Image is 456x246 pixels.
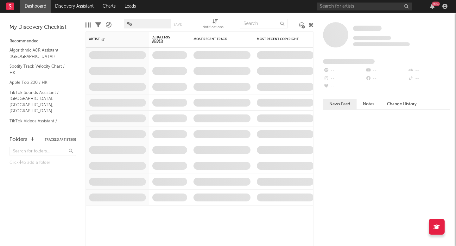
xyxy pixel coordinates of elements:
div: 99 + [432,2,440,6]
div: -- [323,66,365,75]
div: A&R Pipeline [106,16,111,34]
div: Notifications (Artist) [202,24,228,31]
button: Change History [381,99,423,109]
div: Folders [9,136,28,144]
div: Edit Columns [85,16,91,34]
button: Tracked Artists(5) [45,138,76,141]
div: Artist [89,37,136,41]
span: 7-Day Fans Added [152,35,178,43]
div: Notifications (Artist) [202,16,228,34]
div: -- [365,66,407,75]
input: Search... [240,19,288,28]
a: Spotify Track Velocity Chart / HK [9,63,70,76]
div: Click to add a folder. [9,159,76,167]
div: -- [323,75,365,83]
span: Fans Added by Platform [323,59,375,64]
div: Most Recent Track [193,37,241,41]
div: -- [323,83,365,91]
button: 99+ [430,4,434,9]
a: Apple Top 200 / HK [9,79,70,86]
div: -- [408,75,450,83]
div: Filters [95,16,101,34]
a: Algorithmic A&R Assistant ([GEOGRAPHIC_DATA]) [9,47,70,60]
div: -- [365,75,407,83]
a: TikTok Videos Assistant / [GEOGRAPHIC_DATA], [GEOGRAPHIC_DATA], [GEOGRAPHIC_DATA] [9,118,70,143]
span: Some Artist [353,26,382,31]
a: TikTok Sounds Assistant / [GEOGRAPHIC_DATA], [GEOGRAPHIC_DATA], [GEOGRAPHIC_DATA] [9,89,70,114]
input: Search for folders... [9,147,76,156]
button: News Feed [323,99,357,109]
a: Some Artist [353,25,382,32]
div: My Discovery Checklist [9,24,76,31]
button: Save [174,23,182,26]
button: Notes [357,99,381,109]
div: Most Recent Copyright [257,37,304,41]
span: Tracking Since: [DATE] [353,36,391,40]
div: Recommended [9,38,76,45]
span: 0 fans last week [353,42,410,46]
div: -- [408,66,450,75]
input: Search for artists [317,3,412,10]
